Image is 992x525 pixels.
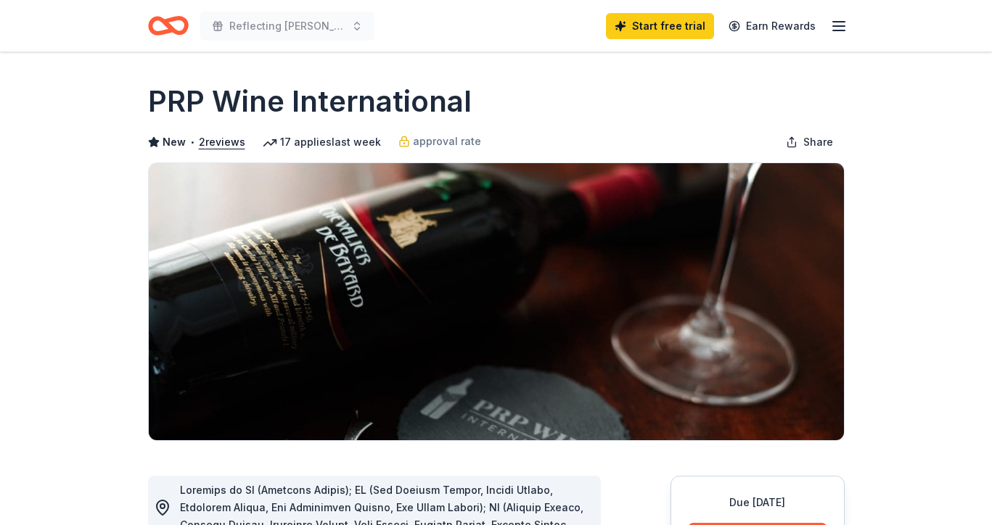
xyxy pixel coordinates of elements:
[229,17,345,35] span: Reflecting [PERSON_NAME]
[689,494,827,511] div: Due [DATE]
[263,133,381,151] div: 17 applies last week
[606,13,714,39] a: Start free trial
[774,128,845,157] button: Share
[199,133,245,151] button: 2reviews
[398,133,481,150] a: approval rate
[189,136,194,148] span: •
[720,13,824,39] a: Earn Rewards
[413,133,481,150] span: approval rate
[200,12,374,41] button: Reflecting [PERSON_NAME]
[148,81,472,122] h1: PRP Wine International
[149,163,844,440] img: Image for PRP Wine International
[803,133,833,151] span: Share
[163,133,186,151] span: New
[148,9,189,43] a: Home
